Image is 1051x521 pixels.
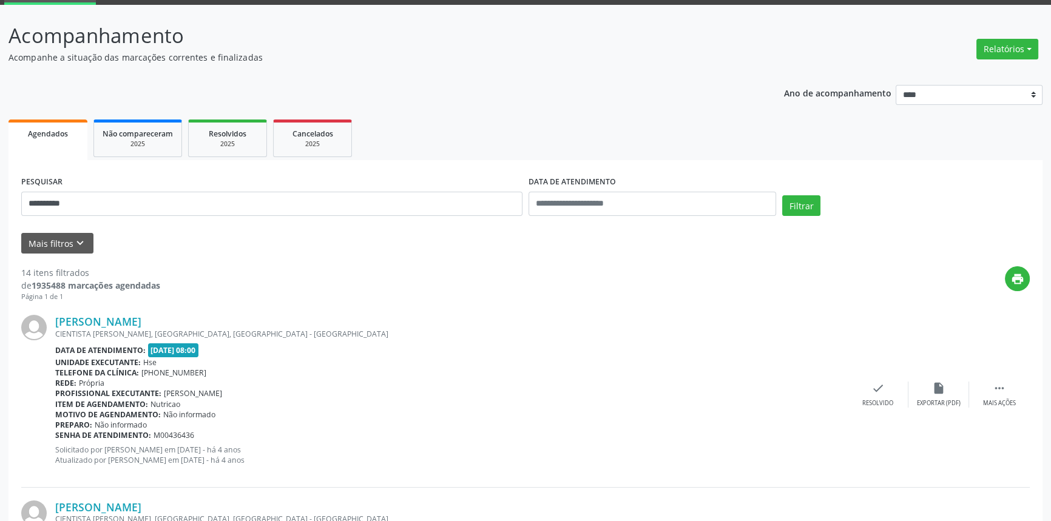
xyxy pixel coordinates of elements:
div: de [21,279,160,292]
p: Ano de acompanhamento [784,85,891,100]
span: Própria [79,378,104,388]
div: CIENTISTA [PERSON_NAME], [GEOGRAPHIC_DATA], [GEOGRAPHIC_DATA] - [GEOGRAPHIC_DATA] [55,329,848,339]
p: Acompanhamento [8,21,732,51]
div: Resolvido [862,399,893,408]
b: Item de agendamento: [55,399,148,409]
span: M00436436 [154,430,194,440]
div: Mais ações [983,399,1016,408]
button: Relatórios [976,39,1038,59]
button: Filtrar [782,195,820,216]
p: Acompanhe a situação das marcações correntes e finalizadas [8,51,732,64]
span: Cancelados [292,129,333,139]
i: check [871,382,885,395]
span: Agendados [28,129,68,139]
div: Exportar (PDF) [917,399,961,408]
a: [PERSON_NAME] [55,500,141,514]
a: [PERSON_NAME] [55,315,141,328]
button: print [1005,266,1030,291]
i:  [993,382,1006,395]
label: PESQUISAR [21,173,63,192]
span: Hse [143,357,157,368]
b: Telefone da clínica: [55,368,139,378]
div: 2025 [103,139,173,149]
div: 2025 [282,139,343,149]
div: Página 1 de 1 [21,292,160,302]
p: Solicitado por [PERSON_NAME] em [DATE] - há 4 anos Atualizado por [PERSON_NAME] em [DATE] - há 4 ... [55,445,848,465]
i: insert_drive_file [932,382,945,395]
div: 2025 [197,139,258,149]
span: Nutricao [150,399,180,409]
b: Rede: [55,378,76,388]
span: [DATE] 08:00 [148,343,199,357]
b: Senha de atendimento: [55,430,151,440]
span: [PERSON_NAME] [164,388,222,398]
span: [PHONE_NUMBER] [141,368,206,378]
img: img [21,315,47,340]
b: Profissional executante: [55,388,161,398]
b: Motivo de agendamento: [55,409,161,420]
span: Não informado [95,420,147,430]
button: Mais filtroskeyboard_arrow_down [21,233,93,254]
span: Resolvidos [209,129,246,139]
label: DATA DE ATENDIMENTO [529,173,616,192]
span: Não informado [163,409,215,420]
b: Preparo: [55,420,92,430]
i: print [1011,272,1024,286]
div: 14 itens filtrados [21,266,160,279]
i: keyboard_arrow_down [73,237,87,250]
b: Data de atendimento: [55,345,146,355]
strong: 1935488 marcações agendadas [32,280,160,291]
b: Unidade executante: [55,357,141,368]
span: Não compareceram [103,129,173,139]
